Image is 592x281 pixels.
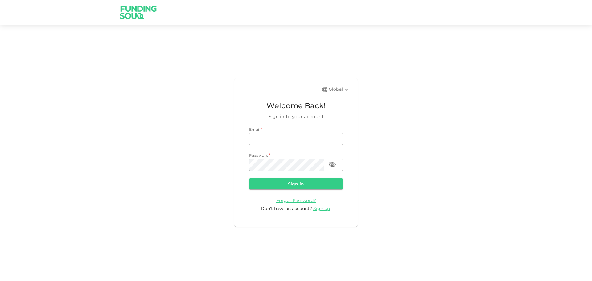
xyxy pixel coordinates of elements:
span: Sign in to your account [249,113,343,120]
input: email [249,133,343,145]
input: password [249,159,324,171]
div: Global [329,86,350,93]
span: Forgot Password? [276,198,316,203]
span: Sign up [313,206,330,211]
span: Email [249,127,260,132]
a: Forgot Password? [276,197,316,203]
span: Welcome Back! [249,100,343,112]
span: Don’t have an account? [261,206,312,211]
span: Password [249,153,269,158]
button: Sign in [249,178,343,189]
